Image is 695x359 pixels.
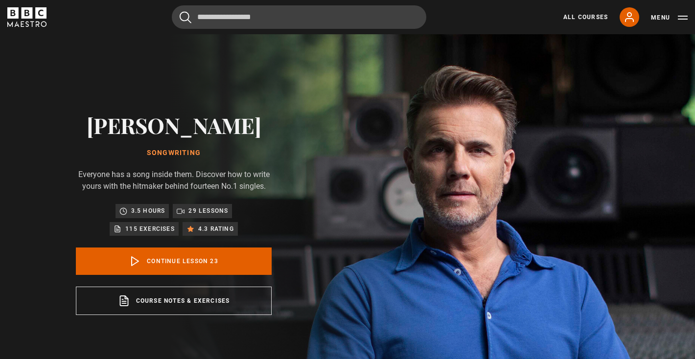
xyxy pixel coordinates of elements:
[76,169,272,192] p: Everyone has a song inside them. Discover how to write yours with the hitmaker behind fourteen No...
[131,206,165,216] p: 3.5 hours
[651,13,688,22] button: Toggle navigation
[188,206,228,216] p: 29 lessons
[7,7,46,27] svg: BBC Maestro
[125,224,175,234] p: 115 exercises
[76,112,272,137] h2: [PERSON_NAME]
[180,11,191,23] button: Submit the search query
[76,149,272,157] h1: Songwriting
[563,13,608,22] a: All Courses
[76,287,272,315] a: Course notes & exercises
[172,5,426,29] input: Search
[76,247,272,275] a: Continue lesson 23
[198,224,234,234] p: 4.3 rating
